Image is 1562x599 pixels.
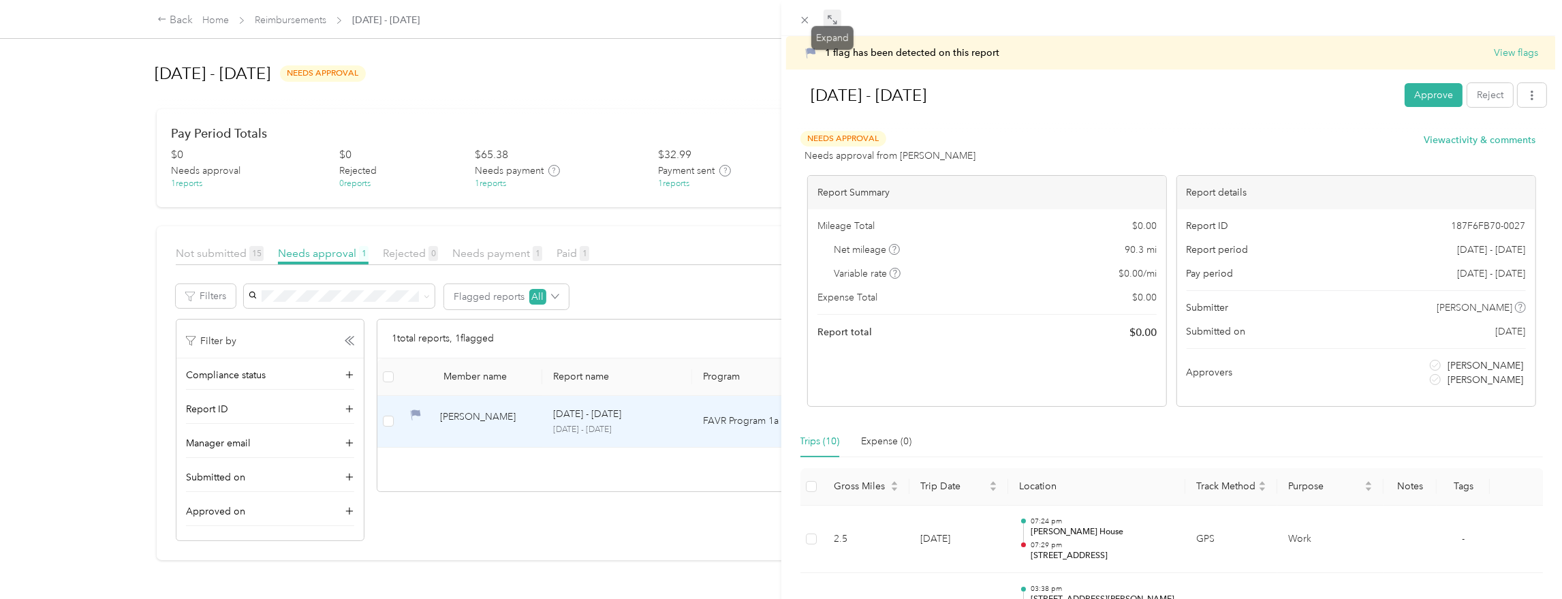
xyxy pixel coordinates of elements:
div: Report details [1177,176,1535,209]
span: - [1462,533,1465,544]
button: Reject [1467,83,1513,107]
span: caret-up [1258,479,1266,487]
div: Trips (10) [800,434,840,449]
span: caret-down [989,485,997,493]
span: Gross Miles [834,480,888,492]
span: Submitter [1187,301,1229,315]
p: 07:24 pm [1031,517,1175,526]
span: Mileage Total [817,219,875,233]
th: Location [1008,468,1185,506]
td: GPS [1185,506,1277,574]
iframe: Everlance-gr Chat Button Frame [1486,523,1562,599]
span: $ 0.00 [1132,219,1157,233]
span: caret-up [890,479,899,487]
span: Report period [1187,243,1249,257]
button: Approve [1405,83,1463,107]
span: Needs approval from [PERSON_NAME] [805,149,976,163]
p: [PERSON_NAME] House [1031,526,1175,538]
span: Purpose [1288,480,1362,492]
span: [DATE] - [DATE] [1458,266,1526,281]
p: [STREET_ADDRESS] [1031,550,1175,562]
button: Viewactivity & comments [1424,133,1536,147]
span: Report ID [1187,219,1229,233]
th: Tags [1437,468,1490,506]
div: Expense (0) [862,434,912,449]
th: Purpose [1277,468,1384,506]
span: Trip Date [920,480,987,492]
th: Trip Date [909,468,1009,506]
span: Track Method [1196,480,1255,492]
span: caret-up [989,479,997,487]
span: $ 0.00 / mi [1119,266,1157,281]
td: [DATE] [909,506,1009,574]
span: Needs Approval [800,131,886,147]
button: View flags [1494,46,1538,60]
th: Gross Miles [823,468,909,506]
span: $ 0.00 [1132,290,1157,305]
span: [PERSON_NAME] [1448,373,1523,387]
span: [PERSON_NAME] [1437,301,1512,315]
span: Submitted on [1187,324,1246,339]
span: caret-up [1364,479,1373,487]
span: caret-down [1364,485,1373,493]
div: Expand [811,26,854,50]
td: Work [1277,506,1384,574]
span: Approvers [1187,365,1233,380]
p: 03:38 pm [1031,584,1175,594]
span: 187F6FB70-0027 [1452,219,1526,233]
p: 07:29 pm [1031,540,1175,550]
td: 2.5 [823,506,909,574]
span: Pay period [1187,266,1234,281]
span: caret-down [890,485,899,493]
th: Notes [1384,468,1437,506]
span: 90.3 mi [1125,243,1157,257]
span: $ 0.00 [1129,324,1157,341]
span: caret-down [1258,485,1266,493]
span: [DATE] [1496,324,1526,339]
span: [PERSON_NAME] [1448,358,1523,373]
span: Variable rate [834,266,901,281]
h1: Sep 1 - 30, 2025 [797,79,1396,112]
span: Expense Total [817,290,877,305]
span: Report total [817,325,872,339]
div: Report Summary [808,176,1166,209]
span: Net mileage [834,243,901,257]
span: 1 flag has been detected on this report [826,47,1000,59]
th: Track Method [1185,468,1277,506]
span: [DATE] - [DATE] [1458,243,1526,257]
